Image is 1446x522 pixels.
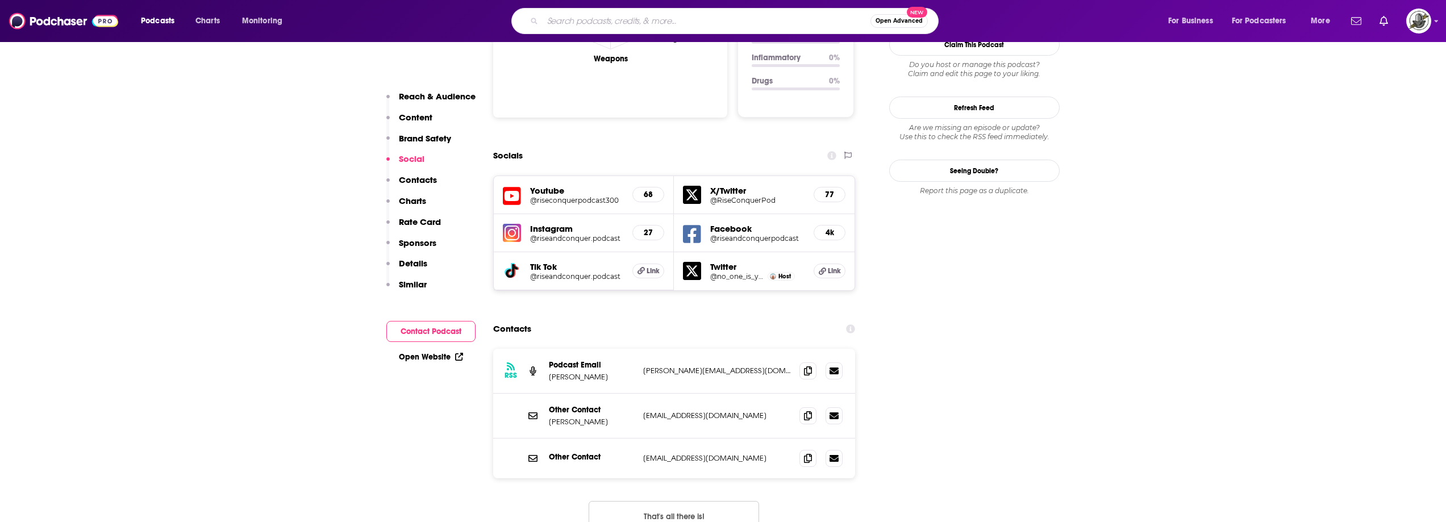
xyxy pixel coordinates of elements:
[1232,13,1286,29] span: For Podcasters
[889,60,1060,69] span: Do you host or manage this podcast?
[829,76,840,86] p: 0 %
[386,112,432,133] button: Content
[549,360,634,370] p: Podcast Email
[493,145,523,166] h2: Socials
[399,237,436,248] p: Sponsors
[1168,13,1213,29] span: For Business
[399,91,476,102] p: Reach & Audience
[386,216,441,237] button: Rate Card
[386,153,424,174] button: Social
[889,97,1060,119] button: Refresh Feed
[1375,11,1393,31] a: Show notifications dropdown
[522,8,949,34] div: Search podcasts, credits, & more...
[9,10,118,32] img: Podchaser - Follow, Share and Rate Podcasts
[632,264,664,278] a: Link
[710,272,765,281] a: @no_one_is_you
[876,18,923,24] span: Open Advanced
[399,216,441,227] p: Rate Card
[889,60,1060,78] div: Claim and edit this page to your liking.
[643,453,791,463] p: [EMAIL_ADDRESS][DOMAIN_NAME]
[823,190,836,199] h5: 77
[399,112,432,123] p: Content
[829,53,840,62] p: 0 %
[528,34,560,43] text: Criminal
[399,352,463,362] a: Open Website
[386,258,427,279] button: Details
[399,174,437,185] p: Contacts
[823,228,836,237] h5: 4k
[1224,12,1303,30] button: open menu
[549,417,634,427] p: [PERSON_NAME]
[530,185,624,196] h5: Youtube
[889,186,1060,195] div: Report this page as a duplicate.
[530,234,624,243] a: @riseandconquer.podcast
[141,13,174,29] span: Podcasts
[399,195,426,206] p: Charts
[593,54,627,64] text: Weapons
[386,174,437,195] button: Contacts
[710,196,805,204] a: @RiseConquerPod
[503,224,521,242] img: iconImage
[386,195,426,216] button: Charts
[543,12,870,30] input: Search podcasts, credits, & more...
[710,223,805,234] h5: Facebook
[660,34,681,43] text: Drugs
[549,452,634,462] p: Other Contact
[710,234,805,243] a: @riseandconquerpodcast
[242,13,282,29] span: Monitoring
[530,261,624,272] h5: Tik Tok
[133,12,189,30] button: open menu
[643,411,791,420] p: [EMAIL_ADDRESS][DOMAIN_NAME]
[530,223,624,234] h5: Instagram
[828,266,841,275] span: Link
[386,91,476,112] button: Reach & Audience
[549,405,634,415] p: Other Contact
[1160,12,1227,30] button: open menu
[642,228,655,237] h5: 27
[889,160,1060,182] a: Seeing Double?
[870,14,928,28] button: Open AdvancedNew
[907,7,927,18] span: New
[195,13,220,29] span: Charts
[493,318,531,340] h2: Contacts
[770,273,776,279] img: Georgie Stevenson
[1303,12,1344,30] button: open menu
[752,76,820,86] p: Drugs
[530,196,624,204] a: @riseconquerpodcast300
[1347,11,1366,31] a: Show notifications dropdown
[386,321,476,342] button: Contact Podcast
[1406,9,1431,34] button: Show profile menu
[643,366,791,375] p: [PERSON_NAME][EMAIL_ADDRESS][DOMAIN_NAME]
[188,12,227,30] a: Charts
[530,272,624,281] h5: @riseandconquer.podcast
[1311,13,1330,29] span: More
[889,123,1060,141] div: Are we missing an episode or update? Use this to check the RSS feed immediately.
[399,258,427,269] p: Details
[399,133,451,144] p: Brand Safety
[549,372,634,382] p: [PERSON_NAME]
[889,34,1060,56] button: Claim This Podcast
[386,279,427,300] button: Similar
[814,264,845,278] a: Link
[752,53,820,62] p: Inflammatory
[642,190,655,199] h5: 68
[710,185,805,196] h5: X/Twitter
[1406,9,1431,34] img: User Profile
[386,133,451,154] button: Brand Safety
[399,279,427,290] p: Similar
[1406,9,1431,34] span: Logged in as PodProMaxBooking
[778,273,791,280] span: Host
[234,12,297,30] button: open menu
[386,237,436,258] button: Sponsors
[710,261,805,272] h5: Twitter
[399,153,424,164] p: Social
[505,371,517,380] h3: RSS
[647,266,660,275] span: Link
